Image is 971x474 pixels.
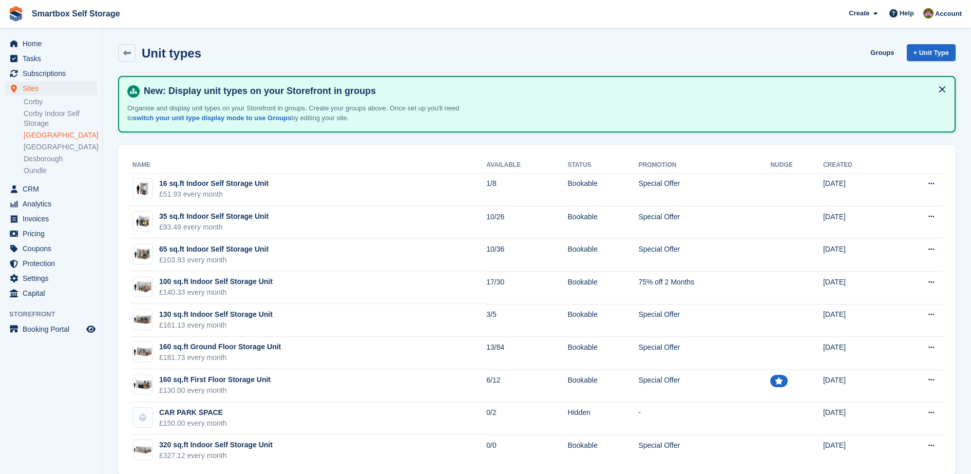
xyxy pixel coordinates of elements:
td: Bookable [567,239,638,272]
span: CRM [23,182,84,196]
td: 75% off 2 Months [638,271,770,304]
h2: Unit types [142,46,201,60]
a: menu [5,241,97,256]
img: 64-sqft-unit.jpg [133,247,153,261]
td: [DATE] [823,271,892,304]
td: Bookable [567,337,638,370]
td: Special Offer [638,369,770,402]
td: [DATE] [823,337,892,370]
a: menu [5,197,97,211]
td: 0/0 [486,434,567,467]
a: menu [5,286,97,300]
img: 300-sqft-unit.jpg [133,443,153,458]
img: 15-sqft%20.jpg [133,181,153,196]
td: Bookable [567,173,638,206]
td: 1/8 [486,173,567,206]
a: menu [5,212,97,226]
th: Available [486,157,567,174]
img: stora-icon-8386f47178a22dfd0bd8f6a31ec36ba5ce8667c1dd55bd0f319d3a0aa187defe.svg [8,6,24,22]
th: Created [823,157,892,174]
span: Tasks [23,51,84,66]
span: Analytics [23,197,84,211]
th: Name [130,157,486,174]
span: Capital [23,286,84,300]
img: blank-unit-type-icon-ffbac7b88ba66c5e286b0e438baccc4b9c83835d4c34f86887a83fc20ec27e7b.svg [133,408,153,427]
div: 160 sq.ft First Floor Storage Unit [159,374,271,385]
td: 13/84 [486,337,567,370]
span: Invoices [23,212,84,226]
div: £93.49 every month [159,222,269,233]
td: [DATE] [823,239,892,272]
td: Bookable [567,434,638,467]
div: £140.33 every month [159,287,273,298]
td: 10/36 [486,239,567,272]
th: Status [567,157,638,174]
div: 160 sq.ft Ground Floor Storage Unit [159,342,281,352]
span: Storefront [9,309,102,319]
a: Desborough [24,154,97,164]
div: 16 sq.ft Indoor Self Storage Unit [159,178,269,189]
a: Corby Indoor Self Storage [24,109,97,128]
a: menu [5,256,97,271]
span: Protection [23,256,84,271]
a: [GEOGRAPHIC_DATA] [24,130,97,140]
a: menu [5,51,97,66]
td: - [638,402,770,435]
th: Promotion [638,157,770,174]
span: Booking Portal [23,322,84,336]
td: Hidden [567,402,638,435]
img: 150-sqft-unit.jpg [133,377,153,392]
div: 35 sq.ft Indoor Self Storage Unit [159,211,269,222]
img: Kayleigh Devlin [923,8,934,18]
span: Subscriptions [23,66,84,81]
th: Nudge [770,157,823,174]
div: £181.73 every month [159,352,281,363]
td: Bookable [567,206,638,239]
td: Special Offer [638,337,770,370]
div: 65 sq.ft Indoor Self Storage Unit [159,244,269,255]
a: Groups [866,44,898,61]
a: menu [5,36,97,51]
td: [DATE] [823,402,892,435]
td: 3/5 [486,304,567,337]
a: Corby [24,97,97,107]
td: [DATE] [823,304,892,337]
div: £327.12 every month [159,450,273,461]
td: Special Offer [638,173,770,206]
td: Bookable [567,271,638,304]
a: Oundle [24,166,97,176]
td: Bookable [567,369,638,402]
td: [DATE] [823,434,892,467]
td: Special Offer [638,206,770,239]
td: Special Offer [638,304,770,337]
a: menu [5,226,97,241]
div: £150.00 every month [159,418,227,429]
div: £161.13 every month [159,320,273,331]
a: menu [5,81,97,96]
img: 135-sqft-unit.jpg [133,312,153,327]
a: Smartbox Self Storage [28,5,124,22]
a: + Unit Type [907,44,956,61]
td: [DATE] [823,206,892,239]
span: Coupons [23,241,84,256]
div: CAR PARK SPACE [159,407,227,418]
span: Settings [23,271,84,286]
div: 130 sq.ft Indoor Self Storage Unit [159,309,273,320]
span: Account [935,9,962,19]
td: 10/26 [486,206,567,239]
span: Sites [23,81,84,96]
td: 0/2 [486,402,567,435]
span: Pricing [23,226,84,241]
a: Preview store [85,323,97,335]
img: 175-sqft-unit.jpg [133,345,153,359]
div: £103.93 every month [159,255,269,266]
a: menu [5,322,97,336]
span: Help [900,8,914,18]
div: 320 sq.ft Indoor Self Storage Unit [159,440,273,450]
img: 35-sqft-unit%20(1).jpg [133,214,153,229]
div: 100 sq.ft Indoor Self Storage Unit [159,276,273,287]
td: Special Offer [638,434,770,467]
a: switch your unit type display mode to use Groups [133,114,291,122]
p: Organise and display unit types on your Storefront in groups. Create your groups above. Once set ... [127,103,487,123]
a: menu [5,66,97,81]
